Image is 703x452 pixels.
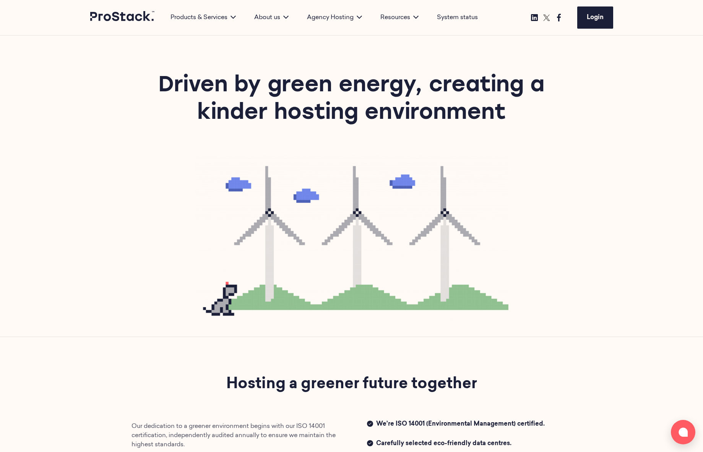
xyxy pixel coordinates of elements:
[587,15,604,21] span: Login
[376,439,572,449] span: Carefully selected eco-friendly data centres.
[161,13,245,22] div: Products & Services
[142,72,560,127] h1: Driven by green energy, creating a kinder hosting environment
[671,420,695,444] button: Open chat window
[195,155,508,321] img: Wind_turbine_header_1-768x408.png
[371,13,428,22] div: Resources
[245,13,298,22] div: About us
[298,13,371,22] div: Agency Hosting
[226,377,477,392] strong: Hosting a greener future together
[577,6,613,29] a: Login
[376,420,572,430] span: We’re ISO 14001 (Environmental Management) certified.
[437,13,478,22] a: System status
[90,11,155,24] a: Prostack logo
